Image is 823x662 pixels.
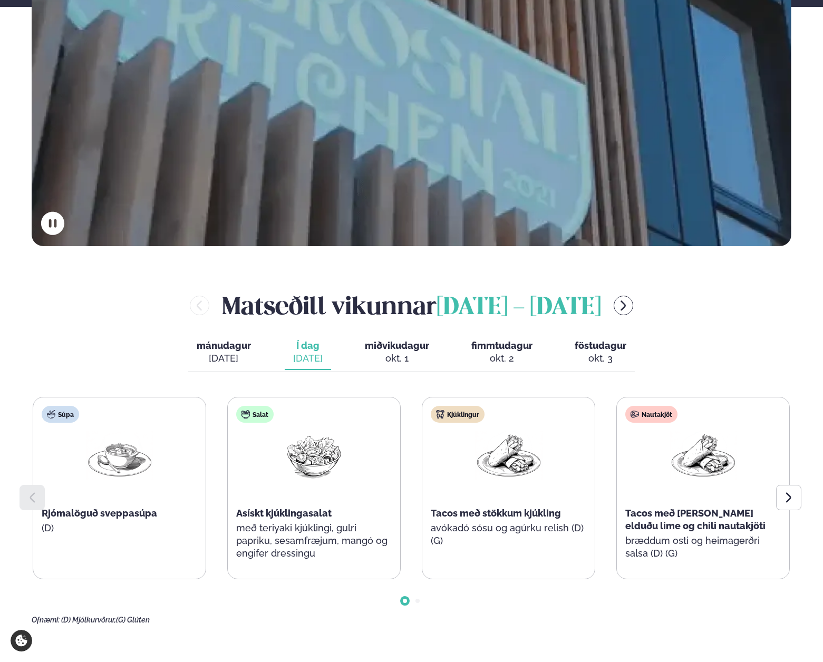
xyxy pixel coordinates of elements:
span: (G) Glúten [116,616,150,624]
div: okt. 2 [471,352,532,365]
span: föstudagur [575,340,626,351]
span: miðvikudagur [365,340,429,351]
span: mánudagur [197,340,251,351]
img: beef.svg [631,410,639,418]
div: Salat [236,406,274,423]
div: [DATE] [293,352,323,365]
div: Nautakjöt [625,406,677,423]
span: (D) Mjólkurvörur, [61,616,116,624]
button: mánudagur [DATE] [188,335,259,370]
div: okt. 3 [575,352,626,365]
div: Súpa [42,406,79,423]
span: Ofnæmi: [32,616,60,624]
p: bræddum osti og heimagerðri salsa (D) (G) [625,534,781,560]
p: (D) [42,522,197,534]
button: menu-btn-left [190,296,209,315]
span: Go to slide 1 [403,599,407,603]
img: Soup.png [86,431,153,480]
span: Asískt kjúklingasalat [236,508,332,519]
div: [DATE] [197,352,251,365]
h2: Matseðill vikunnar [222,288,601,323]
span: Í dag [293,339,323,352]
span: Tacos með [PERSON_NAME] elduðu lime og chili nautakjöti [625,508,766,531]
button: föstudagur okt. 3 [566,335,635,370]
button: miðvikudagur okt. 1 [356,335,438,370]
button: Í dag [DATE] [285,335,331,370]
div: Kjúklingur [431,406,485,423]
a: Cookie settings [11,630,32,651]
p: með teriyaki kjúklingi, gulri papriku, sesamfræjum, mangó og engifer dressingu [236,522,392,560]
img: salad.svg [241,410,250,418]
span: fimmtudagur [471,340,532,351]
img: Salad.png [280,431,348,480]
span: Go to slide 2 [415,599,420,603]
img: chicken.svg [436,410,444,418]
button: menu-btn-right [614,296,633,315]
span: Tacos með stökkum kjúkling [431,508,561,519]
p: avókadó sósu og agúrku relish (D) (G) [431,522,586,547]
img: Wraps.png [670,431,737,480]
button: fimmtudagur okt. 2 [463,335,541,370]
div: okt. 1 [365,352,429,365]
img: Wraps.png [475,431,543,480]
img: soup.svg [47,410,55,418]
span: Rjómalöguð sveppasúpa [42,508,157,519]
span: [DATE] - [DATE] [437,296,601,319]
